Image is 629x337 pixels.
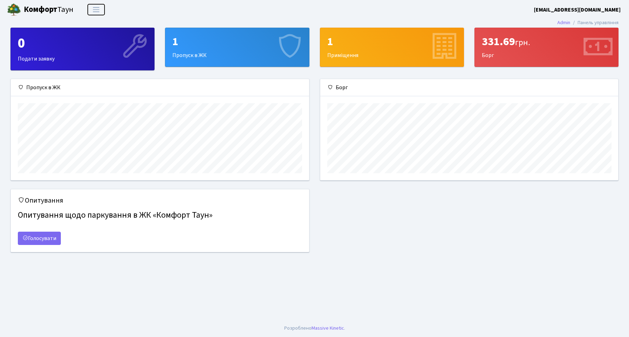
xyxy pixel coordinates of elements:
a: Massive Kinetic [312,324,344,332]
div: Пропуск в ЖК [165,28,309,66]
div: . [284,324,345,332]
div: Подати заявку [11,28,154,70]
button: Переключити навігацію [87,4,105,15]
a: 1Пропуск в ЖК [165,28,309,67]
li: Панель управління [570,19,619,27]
div: Борг [475,28,618,66]
span: Таун [24,4,73,16]
a: [EMAIL_ADDRESS][DOMAIN_NAME] [534,6,621,14]
a: Розроблено [284,324,312,332]
div: Борг [320,79,619,96]
a: Admin [557,19,570,26]
b: Комфорт [24,4,57,15]
img: logo.png [7,3,21,17]
div: 1 [172,35,302,48]
a: 0Подати заявку [10,28,155,70]
h5: Опитування [18,196,302,205]
div: 1 [327,35,457,48]
a: Голосувати [18,232,61,245]
nav: breadcrumb [547,15,629,30]
a: 1Приміщення [320,28,464,67]
div: 0 [18,35,147,52]
div: Пропуск в ЖК [11,79,309,96]
span: грн. [515,36,530,49]
div: 331.69 [482,35,611,48]
div: Приміщення [320,28,464,66]
h4: Опитування щодо паркування в ЖК «Комфорт Таун» [18,208,302,223]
